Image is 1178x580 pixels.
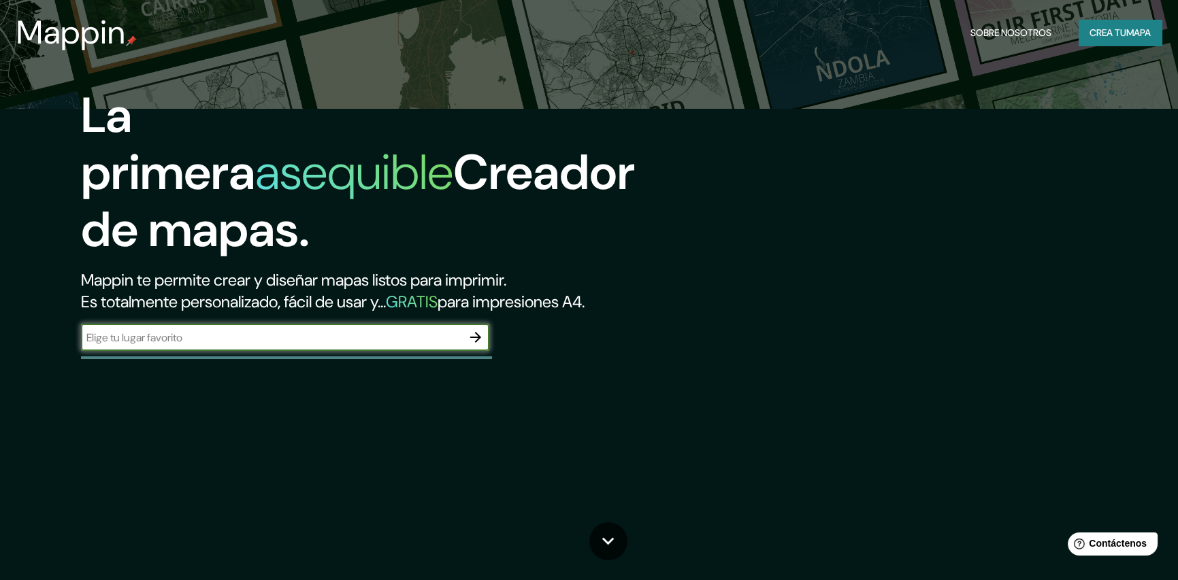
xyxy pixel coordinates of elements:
[81,269,506,290] font: Mappin te permite crear y diseñar mapas listos para imprimir.
[1126,27,1151,39] font: mapa
[81,291,386,312] font: Es totalmente personalizado, fácil de usar y...
[1079,20,1162,46] button: Crea tumapa
[970,27,1051,39] font: Sobre nosotros
[386,291,438,312] font: GRATIS
[126,35,137,46] img: pin de mapeo
[81,84,255,204] font: La primera
[1057,527,1163,565] iframe: Lanzador de widgets de ayuda
[438,291,585,312] font: para impresiones A4.
[81,330,462,345] input: Elige tu lugar favorito
[1090,27,1126,39] font: Crea tu
[81,141,635,261] font: Creador de mapas.
[965,20,1057,46] button: Sobre nosotros
[16,11,126,54] font: Mappin
[255,141,453,204] font: asequible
